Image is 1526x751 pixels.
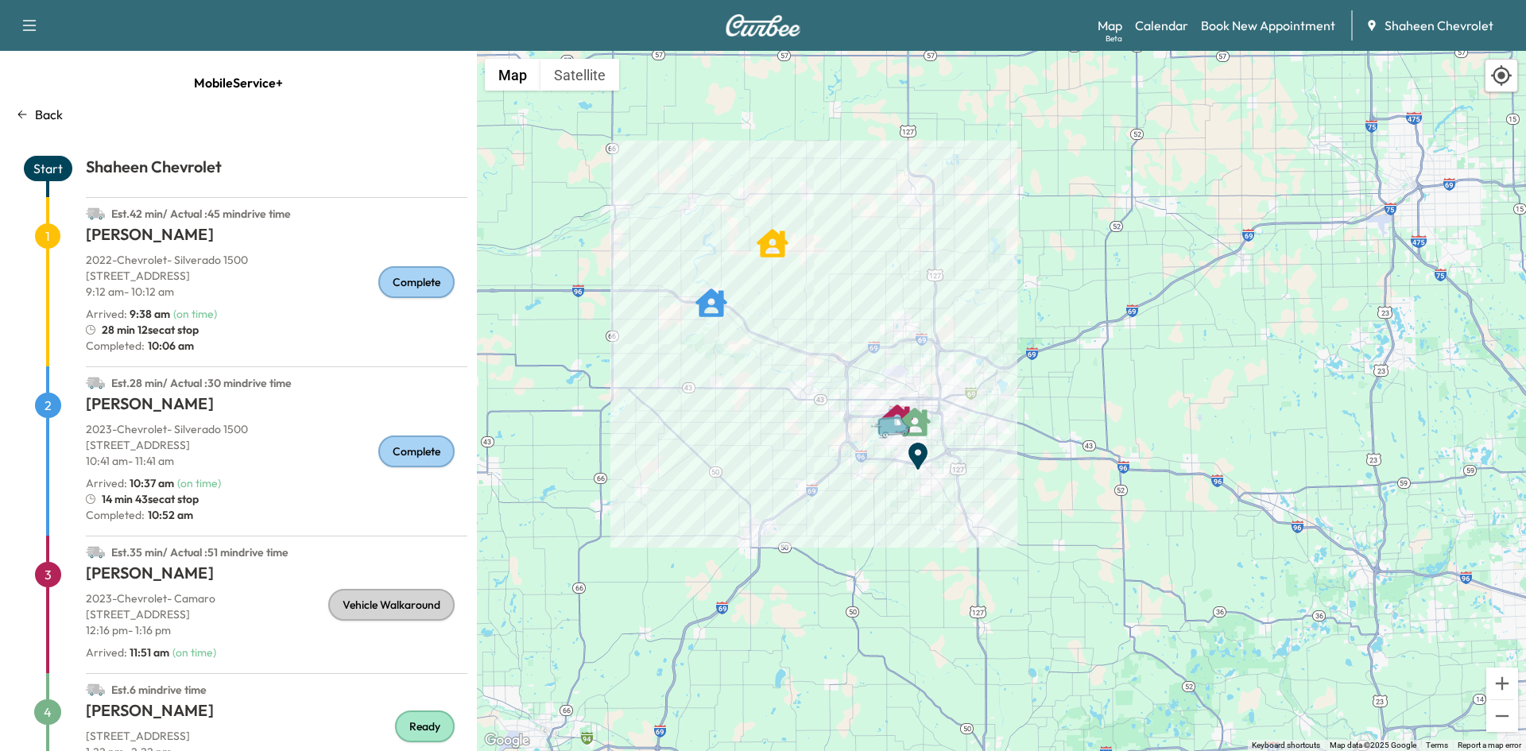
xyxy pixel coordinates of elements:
[1330,741,1416,749] span: Map data ©2025 Google
[485,59,540,91] button: Show street map
[86,156,467,184] h1: Shaheen Chevrolet
[1485,59,1518,92] div: Recenter map
[870,399,925,427] gmp-advanced-marker: Van
[111,545,289,559] span: Est. 35 min / Actual : 51 min drive time
[24,156,72,181] span: Start
[35,562,61,587] span: 3
[378,266,455,298] div: Complete
[130,476,174,490] span: 10:37 am
[86,606,467,622] p: [STREET_ADDRESS]
[86,306,170,322] p: Arrived :
[86,284,467,300] p: 9:12 am - 10:12 am
[1098,16,1122,35] a: MapBeta
[1458,741,1521,749] a: Report a map error
[86,421,467,437] p: 2023 - Chevrolet - Silverado 1500
[111,683,207,697] span: Est. 6 min drive time
[86,393,467,421] h1: [PERSON_NAME]
[35,105,63,124] p: Back
[1486,700,1518,732] button: Zoom out
[481,730,533,751] a: Open this area in Google Maps (opens a new window)
[194,67,283,99] span: MobileService+
[111,207,291,221] span: Est. 42 min / Actual : 45 min drive time
[725,14,801,37] img: Curbee Logo
[328,589,455,621] div: Vehicle Walkaround
[86,699,467,728] h1: [PERSON_NAME]
[757,219,788,251] gmp-advanced-marker: RONALD SCHAFER
[899,398,931,430] gmp-advanced-marker: HENRY SILLIVAN
[695,279,727,311] gmp-advanced-marker: DAVID GOODMAN
[395,710,455,742] div: Ready
[86,622,467,638] p: 12:16 pm - 1:16 pm
[481,730,533,751] img: Google
[34,699,61,725] span: 4
[86,562,467,590] h1: [PERSON_NAME]
[1385,16,1493,35] span: Shaheen Chevrolet
[540,59,619,91] button: Show satellite imagery
[86,590,467,606] p: 2023 - Chevrolet - Camaro
[86,338,467,354] p: Completed:
[172,645,216,660] span: ( on time )
[86,223,467,252] h1: [PERSON_NAME]
[35,223,60,249] span: 1
[86,728,467,744] p: [STREET_ADDRESS]
[102,491,199,507] span: 14 min 43sec at stop
[130,645,169,660] span: 11:51 am
[1106,33,1122,45] div: Beta
[86,475,174,491] p: Arrived :
[902,432,934,464] gmp-advanced-marker: End Point
[86,252,467,268] p: 2022 - Chevrolet - Silverado 1500
[86,268,467,284] p: [STREET_ADDRESS]
[102,322,199,338] span: 28 min 12sec at stop
[378,436,455,467] div: Complete
[1201,16,1335,35] a: Book New Appointment
[130,307,170,321] span: 9:38 am
[881,395,913,427] gmp-advanced-marker: TODD GOODRICH
[86,437,467,453] p: [STREET_ADDRESS]
[86,645,169,660] p: Arrived :
[145,338,194,354] span: 10:06 am
[145,507,193,523] span: 10:52 am
[1252,740,1320,751] button: Keyboard shortcuts
[35,393,61,418] span: 2
[86,507,467,523] p: Completed:
[1486,668,1518,699] button: Zoom in
[173,307,217,321] span: ( on time )
[111,376,292,390] span: Est. 28 min / Actual : 30 min drive time
[1426,741,1448,749] a: Terms (opens in new tab)
[1135,16,1188,35] a: Calendar
[86,453,467,469] p: 10:41 am - 11:41 am
[177,476,221,490] span: ( on time )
